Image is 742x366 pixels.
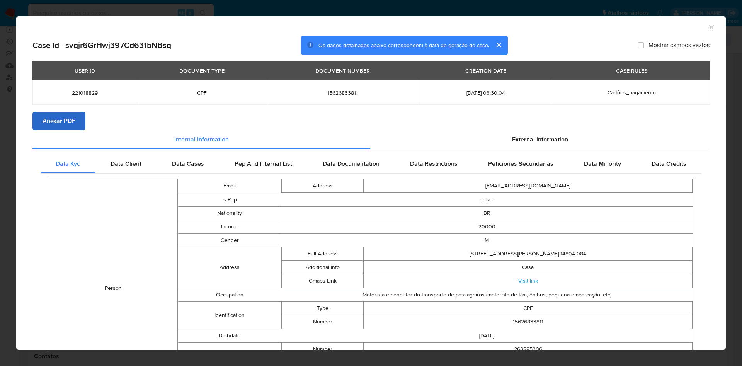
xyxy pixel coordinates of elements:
[489,36,508,54] button: cerrar
[16,16,726,350] div: closure-recommendation-modal
[318,41,489,49] span: Os dados detalhados abaixo correspondem à data de geração do caso.
[178,247,281,288] td: Address
[172,159,204,168] span: Data Cases
[584,159,621,168] span: Data Minority
[488,159,553,168] span: Peticiones Secundarias
[311,64,374,77] div: DOCUMENT NUMBER
[70,64,100,77] div: USER ID
[276,89,410,96] span: 15626833811
[281,274,364,288] td: Gmaps Link
[281,206,693,220] td: BR
[428,89,544,96] span: [DATE] 03:30:04
[281,288,693,301] td: Motorista e condutor do transporte de passageiros (motorista de táxi, ônibus, pequena embarcação,...
[281,233,693,247] td: M
[178,301,281,329] td: Identification
[410,159,458,168] span: Data Restrictions
[708,23,715,30] button: Fechar a janela
[364,260,693,274] td: Casa
[323,159,380,168] span: Data Documentation
[518,277,538,284] a: Visit link
[56,159,80,168] span: Data Kyc
[178,329,281,342] td: Birthdate
[364,247,693,260] td: [STREET_ADDRESS][PERSON_NAME] 14804-084
[178,179,281,193] td: Email
[178,233,281,247] td: Gender
[364,179,693,192] td: [EMAIL_ADDRESS][DOMAIN_NAME]
[281,342,364,356] td: Number
[32,40,171,50] h2: Case Id - svqjr6GrHwj397Cd631bNBsq
[648,41,710,49] span: Mostrar campos vazios
[41,155,701,173] div: Detailed internal info
[364,342,693,356] td: 263885306
[178,220,281,233] td: Income
[178,193,281,206] td: Is Pep
[281,301,364,315] td: Type
[32,130,710,149] div: Detailed info
[175,64,229,77] div: DOCUMENT TYPE
[611,64,652,77] div: CASE RULES
[281,220,693,233] td: 20000
[281,193,693,206] td: false
[178,206,281,220] td: Nationality
[174,135,229,144] span: Internal information
[281,260,364,274] td: Additional Info
[364,315,693,329] td: 15626833811
[42,89,128,96] span: 221018829
[638,42,644,48] input: Mostrar campos vazios
[608,89,656,96] span: Cartões_pagamento
[364,301,693,315] td: CPF
[281,179,364,192] td: Address
[146,89,257,96] span: CPF
[281,247,364,260] td: Full Address
[111,159,141,168] span: Data Client
[281,315,364,329] td: Number
[235,159,292,168] span: Pep And Internal List
[32,112,85,130] button: Anexar PDF
[652,159,686,168] span: Data Credits
[512,135,568,144] span: External information
[281,329,693,342] td: [DATE]
[43,112,75,129] span: Anexar PDF
[178,288,281,301] td: Occupation
[461,64,511,77] div: CREATION DATE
